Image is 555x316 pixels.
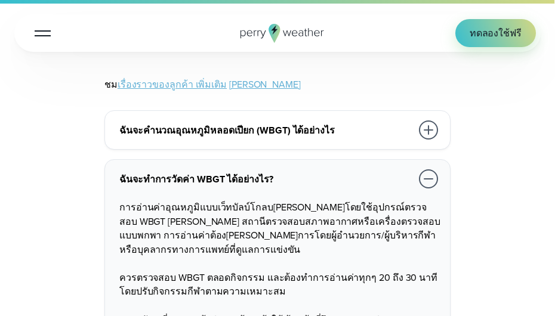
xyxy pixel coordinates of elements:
[104,78,118,91] font: ชม
[470,26,522,40] font: ทดลองใช้ฟรี
[455,19,536,47] a: ทดลองใช้ฟรี
[119,271,437,298] font: ควรตรวจสอบ WBGT ตลอดกิจกรรม และต้องทำการอ่านค่าทุกๆ 20 ถึง 30 นาที โดยปรับกิจกรรมกีฬาตามความเหมาะสม
[119,123,335,137] font: ฉันจะคำนวณอุณหภูมิหลอดเปียก (WBGT) ได้อย่างไร
[118,78,227,91] a: เรื่องราวของลูกค้า เพิ่มเติม
[119,172,273,186] font: ฉันจะทำการวัดค่า WBGT ได้อย่างไร?
[119,200,440,256] font: การอ่านค่าอุณหภูมิแบบเว็ทบัลบ์โกลบ[PERSON_NAME]โดยใช้อุปกรณ์ตรวจสอบ WBGT [PERSON_NAME] สถานีตรวจส...
[229,78,301,91] a: [PERSON_NAME]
